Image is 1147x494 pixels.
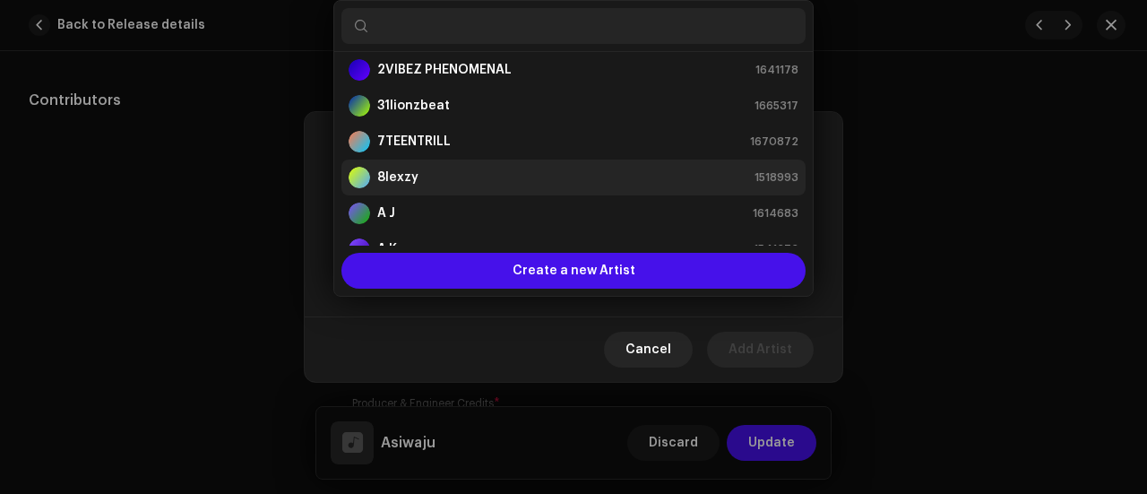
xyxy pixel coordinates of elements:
li: A J [341,195,806,231]
span: Create a new Artist [513,253,635,289]
span: 1641178 [755,61,798,79]
li: A K [341,231,806,267]
span: 1518993 [755,169,798,186]
span: Cancel [625,332,671,368]
span: 1670872 [750,133,798,151]
span: Add Artist [729,332,792,368]
strong: 2VIBEZ PHENOMENAL [377,61,512,79]
strong: A J [377,204,395,222]
strong: 8lexzy [377,169,418,186]
span: 1665317 [755,97,798,115]
strong: A K [377,240,397,258]
span: 1614683 [753,204,798,222]
span: 1541672 [754,240,798,258]
li: 8lexzy [341,160,806,195]
strong: 31lionzbeat [377,97,450,115]
li: 31lionzbeat [341,88,806,124]
li: 2VIBEZ PHENOMENAL [341,52,806,88]
li: 7TEENTRILL [341,124,806,160]
strong: 7TEENTRILL [377,133,451,151]
button: Cancel [604,332,693,368]
button: Add Artist [707,332,814,368]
